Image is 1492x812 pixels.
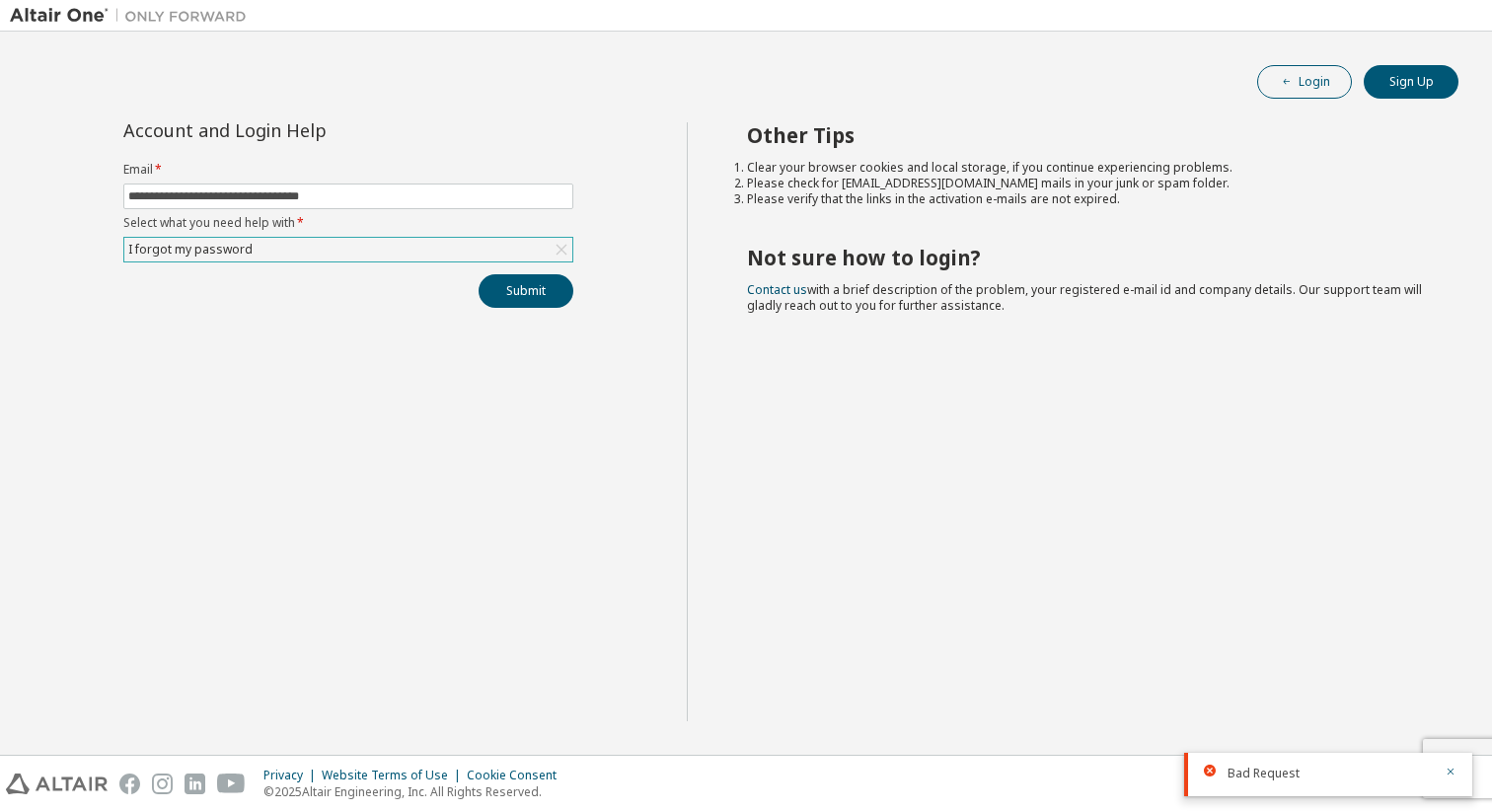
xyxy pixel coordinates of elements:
[1364,65,1458,99] button: Sign Up
[1228,766,1300,781] span: Bad Request
[10,6,257,26] img: Altair One
[479,274,573,308] button: Submit
[747,245,1424,270] h2: Not sure how to login?
[263,783,568,800] p: © 2025 Altair Engineering, Inc. All Rights Reserved.
[322,768,467,783] div: Website Terms of Use
[747,176,1424,191] li: Please check for [EMAIL_ADDRESS][DOMAIN_NAME] mails in your junk or spam folder.
[747,191,1424,207] li: Please verify that the links in the activation e-mails are not expired.
[123,215,573,231] label: Select what you need help with
[467,768,568,783] div: Cookie Consent
[747,281,807,298] a: Contact us
[124,238,572,261] div: I forgot my password
[152,774,173,794] img: instagram.svg
[217,774,246,794] img: youtube.svg
[125,239,256,260] div: I forgot my password
[123,122,484,138] div: Account and Login Help
[123,162,573,178] label: Email
[6,774,108,794] img: altair_logo.svg
[747,160,1424,176] li: Clear your browser cookies and local storage, if you continue experiencing problems.
[263,768,322,783] div: Privacy
[185,774,205,794] img: linkedin.svg
[747,281,1422,314] span: with a brief description of the problem, your registered e-mail id and company details. Our suppo...
[119,774,140,794] img: facebook.svg
[1257,65,1352,99] button: Login
[747,122,1424,148] h2: Other Tips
